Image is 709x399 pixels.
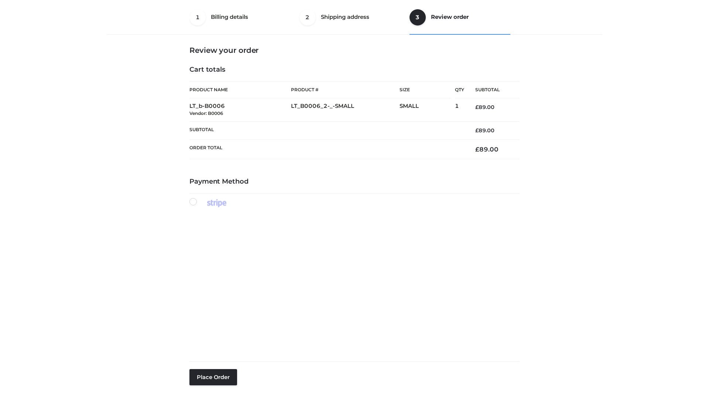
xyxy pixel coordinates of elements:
[189,81,291,98] th: Product Name
[475,104,494,110] bdi: 89.00
[475,127,479,134] span: £
[475,146,479,153] span: £
[189,369,237,385] button: Place order
[188,215,518,349] iframe: Secure payment input frame
[475,127,494,134] bdi: 89.00
[455,81,464,98] th: Qty
[189,121,464,139] th: Subtotal
[189,178,520,186] h4: Payment Method
[475,104,479,110] span: £
[291,98,400,122] td: LT_B0006_2-_-SMALL
[189,110,223,116] small: Vendor: B0006
[189,98,291,122] td: LT_b-B0006
[400,98,455,122] td: SMALL
[464,82,520,98] th: Subtotal
[189,140,464,159] th: Order Total
[475,146,499,153] bdi: 89.00
[189,66,520,74] h4: Cart totals
[400,82,451,98] th: Size
[291,81,400,98] th: Product #
[455,98,464,122] td: 1
[189,46,520,55] h3: Review your order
